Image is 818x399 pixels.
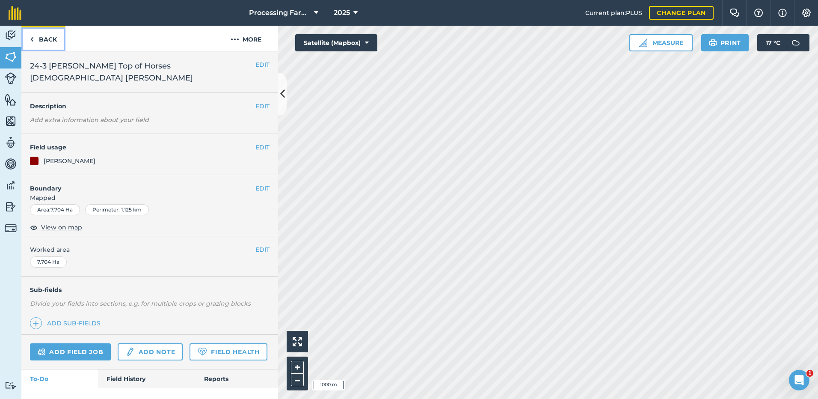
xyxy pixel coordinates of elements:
span: Processing Farms [249,8,311,18]
a: Field Health [190,343,267,360]
a: Reports [196,369,278,388]
a: Back [21,26,65,51]
img: svg+xml;base64,PD94bWwgdmVyc2lvbj0iMS4wIiBlbmNvZGluZz0idXRmLTgiPz4KPCEtLSBHZW5lcmF0b3I6IEFkb2JlIE... [5,200,17,213]
button: EDIT [255,143,270,152]
span: Mapped [21,193,278,202]
h4: Sub-fields [21,285,278,295]
h4: Boundary [21,175,255,193]
div: Area : 7.704 Ha [30,204,80,215]
img: svg+xml;base64,PHN2ZyB4bWxucz0iaHR0cDovL3d3dy53My5vcmcvMjAwMC9zdmciIHdpZHRoPSI1NiIgaGVpZ2h0PSI2MC... [5,93,17,106]
img: svg+xml;base64,PD94bWwgdmVyc2lvbj0iMS4wIiBlbmNvZGluZz0idXRmLTgiPz4KPCEtLSBHZW5lcmF0b3I6IEFkb2JlIE... [5,381,17,390]
h4: Description [30,101,270,111]
a: Field History [98,369,195,388]
img: A cog icon [801,9,812,17]
span: 2025 [334,8,350,18]
img: fieldmargin Logo [9,6,21,20]
button: EDIT [255,101,270,111]
em: Divide your fields into sections, e.g. for multiple crops or grazing blocks [30,300,251,307]
div: 7.704 Ha [30,256,67,268]
span: 17 ° C [766,34,780,51]
img: svg+xml;base64,PHN2ZyB4bWxucz0iaHR0cDovL3d3dy53My5vcmcvMjAwMC9zdmciIHdpZHRoPSIxNyIgaGVpZ2h0PSIxNy... [778,8,787,18]
span: 1 [806,370,813,377]
span: Worked area [30,245,270,254]
img: svg+xml;base64,PD94bWwgdmVyc2lvbj0iMS4wIiBlbmNvZGluZz0idXRmLTgiPz4KPCEtLSBHZW5lcmF0b3I6IEFkb2JlIE... [787,34,804,51]
img: svg+xml;base64,PHN2ZyB4bWxucz0iaHR0cDovL3d3dy53My5vcmcvMjAwMC9zdmciIHdpZHRoPSIyMCIgaGVpZ2h0PSIyNC... [231,34,239,45]
img: A question mark icon [753,9,764,17]
button: View on map [30,222,82,232]
em: Add extra information about your field [30,116,149,124]
button: EDIT [255,245,270,254]
button: EDIT [255,60,270,69]
img: svg+xml;base64,PHN2ZyB4bWxucz0iaHR0cDovL3d3dy53My5vcmcvMjAwMC9zdmciIHdpZHRoPSI1NiIgaGVpZ2h0PSI2MC... [5,51,17,63]
button: 17 °C [757,34,809,51]
div: [PERSON_NAME] [44,156,95,166]
img: svg+xml;base64,PD94bWwgdmVyc2lvbj0iMS4wIiBlbmNvZGluZz0idXRmLTgiPz4KPCEtLSBHZW5lcmF0b3I6IEFkb2JlIE... [5,179,17,192]
img: svg+xml;base64,PHN2ZyB4bWxucz0iaHR0cDovL3d3dy53My5vcmcvMjAwMC9zdmciIHdpZHRoPSI1NiIgaGVpZ2h0PSI2MC... [5,115,17,128]
img: Four arrows, one pointing top left, one top right, one bottom right and the last bottom left [293,337,302,346]
img: svg+xml;base64,PHN2ZyB4bWxucz0iaHR0cDovL3d3dy53My5vcmcvMjAwMC9zdmciIHdpZHRoPSI5IiBoZWlnaHQ9IjI0Ii... [30,34,34,45]
img: svg+xml;base64,PD94bWwgdmVyc2lvbj0iMS4wIiBlbmNvZGluZz0idXRmLTgiPz4KPCEtLSBHZW5lcmF0b3I6IEFkb2JlIE... [125,347,135,357]
img: svg+xml;base64,PD94bWwgdmVyc2lvbj0iMS4wIiBlbmNvZGluZz0idXRmLTgiPz4KPCEtLSBHZW5lcmF0b3I6IEFkb2JlIE... [5,136,17,149]
a: To-Do [21,369,98,388]
img: Two speech bubbles overlapping with the left bubble in the forefront [729,9,740,17]
span: Current plan : PLUS [585,8,642,18]
button: More [214,26,278,51]
img: svg+xml;base64,PHN2ZyB4bWxucz0iaHR0cDovL3d3dy53My5vcmcvMjAwMC9zdmciIHdpZHRoPSIxOSIgaGVpZ2h0PSIyNC... [709,38,717,48]
a: Add field job [30,343,111,360]
span: 24-3 [PERSON_NAME] Top of Horses [DEMOGRAPHIC_DATA] [PERSON_NAME] [30,60,255,84]
img: svg+xml;base64,PHN2ZyB4bWxucz0iaHR0cDovL3d3dy53My5vcmcvMjAwMC9zdmciIHdpZHRoPSIxNCIgaGVpZ2h0PSIyNC... [33,318,39,328]
button: Print [701,34,749,51]
button: Satellite (Mapbox) [295,34,377,51]
img: Ruler icon [639,39,647,47]
span: View on map [41,223,82,232]
img: svg+xml;base64,PD94bWwgdmVyc2lvbj0iMS4wIiBlbmNvZGluZz0idXRmLTgiPz4KPCEtLSBHZW5lcmF0b3I6IEFkb2JlIE... [5,72,17,84]
img: svg+xml;base64,PD94bWwgdmVyc2lvbj0iMS4wIiBlbmNvZGluZz0idXRmLTgiPz4KPCEtLSBHZW5lcmF0b3I6IEFkb2JlIE... [5,29,17,42]
a: Change plan [649,6,714,20]
h4: Field usage [30,143,255,152]
a: Add note [118,343,183,360]
div: Perimeter : 1.125 km [85,204,149,215]
img: svg+xml;base64,PD94bWwgdmVyc2lvbj0iMS4wIiBlbmNvZGluZz0idXRmLTgiPz4KPCEtLSBHZW5lcmF0b3I6IEFkb2JlIE... [38,347,46,357]
img: svg+xml;base64,PHN2ZyB4bWxucz0iaHR0cDovL3d3dy53My5vcmcvMjAwMC9zdmciIHdpZHRoPSIxOCIgaGVpZ2h0PSIyNC... [30,222,38,232]
button: – [291,374,304,386]
a: Add sub-fields [30,317,104,329]
button: EDIT [255,184,270,193]
img: svg+xml;base64,PD94bWwgdmVyc2lvbj0iMS4wIiBlbmNvZGluZz0idXRmLTgiPz4KPCEtLSBHZW5lcmF0b3I6IEFkb2JlIE... [5,158,17,170]
button: Measure [629,34,693,51]
iframe: Intercom live chat [789,370,809,390]
button: + [291,361,304,374]
img: svg+xml;base64,PD94bWwgdmVyc2lvbj0iMS4wIiBlbmNvZGluZz0idXRmLTgiPz4KPCEtLSBHZW5lcmF0b3I6IEFkb2JlIE... [5,222,17,234]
